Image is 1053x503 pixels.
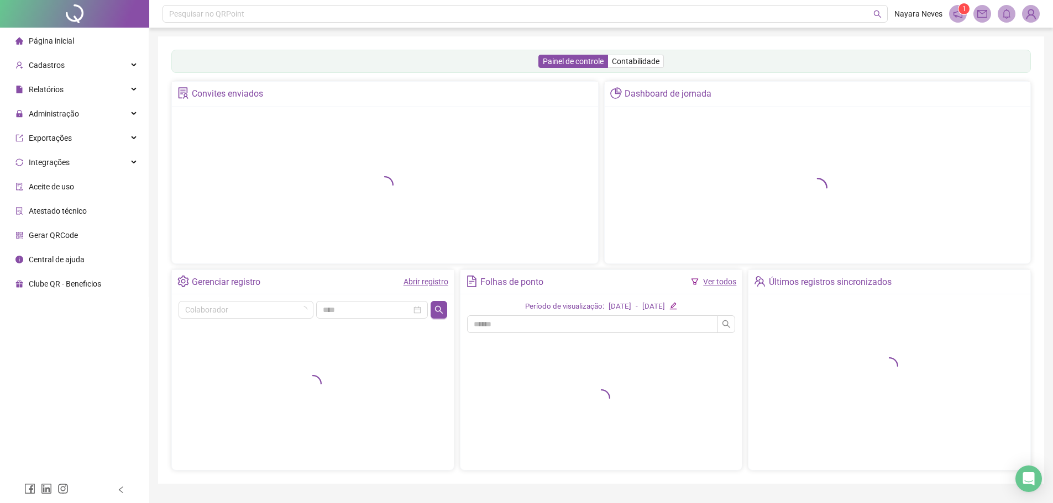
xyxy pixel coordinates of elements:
[962,5,966,13] span: 1
[177,87,189,99] span: solution
[29,61,65,70] span: Cadastros
[57,483,69,494] span: instagram
[754,276,766,287] span: team
[609,301,631,313] div: [DATE]
[29,134,72,142] span: Exportações
[15,183,23,190] span: audit
[29,85,64,94] span: Relatórios
[894,8,942,20] span: Nayara Neves
[117,486,125,494] span: left
[977,9,987,19] span: mail
[15,86,23,93] span: file
[29,182,74,191] span: Aceite de uso
[15,110,23,118] span: lock
[543,57,604,66] span: Painel de controle
[15,231,23,239] span: qrcode
[15,61,23,69] span: user-add
[808,178,827,198] span: loading
[642,301,665,313] div: [DATE]
[177,276,189,287] span: setting
[610,87,622,99] span: pie-chart
[480,273,543,292] div: Folhas de ponto
[691,278,699,285] span: filter
[769,273,892,292] div: Últimos registros sincronizados
[1015,465,1042,492] div: Open Intercom Messenger
[15,256,23,263] span: info-circle
[525,301,604,313] div: Período de visualização:
[29,207,87,215] span: Atestado técnico
[29,231,78,240] span: Gerar QRCode
[41,483,52,494] span: linkedin
[873,10,882,18] span: search
[466,276,478,287] span: file-text
[722,320,731,329] span: search
[881,357,898,375] span: loading
[15,280,23,288] span: gift
[192,84,263,103] div: Convites enviados
[376,176,394,194] span: loading
[669,302,677,309] span: edit
[29,158,70,167] span: Integrações
[953,9,963,19] span: notification
[15,134,23,142] span: export
[593,389,610,407] span: loading
[29,279,101,288] span: Clube QR - Beneficios
[29,36,74,45] span: Página inicial
[15,37,23,45] span: home
[24,483,35,494] span: facebook
[301,306,307,313] span: loading
[29,109,79,118] span: Administração
[434,305,443,314] span: search
[29,255,85,264] span: Central de ajuda
[625,84,711,103] div: Dashboard de jornada
[958,3,970,14] sup: 1
[304,375,322,393] span: loading
[612,57,659,66] span: Contabilidade
[1002,9,1012,19] span: bell
[404,277,448,286] a: Abrir registro
[192,273,260,292] div: Gerenciar registro
[1023,6,1039,22] img: 70989
[636,301,638,313] div: -
[15,207,23,215] span: solution
[703,277,736,286] a: Ver todos
[15,158,23,166] span: sync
